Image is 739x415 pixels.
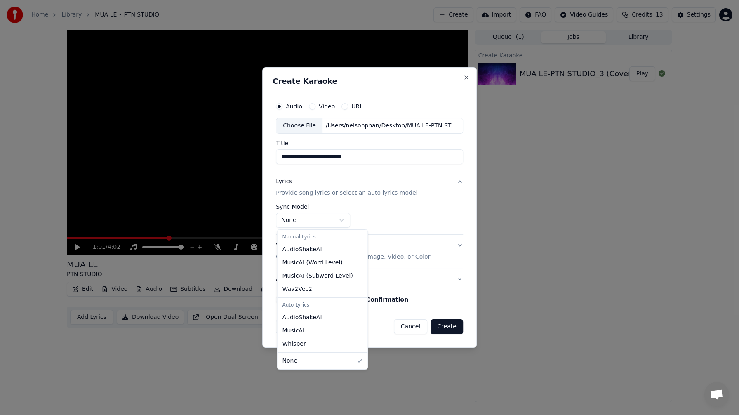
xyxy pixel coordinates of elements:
div: Manual Lyrics [279,231,366,243]
span: MusicAI ( Subword Level ) [282,272,353,280]
span: None [282,357,298,365]
span: Whisper [282,340,306,348]
span: AudioShakeAI [282,314,322,322]
span: Wav2Vec2 [282,285,312,293]
span: AudioShakeAI [282,245,322,254]
div: Auto Lyrics [279,299,366,311]
span: MusicAI [282,327,305,335]
span: MusicAI ( Word Level ) [282,259,343,267]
